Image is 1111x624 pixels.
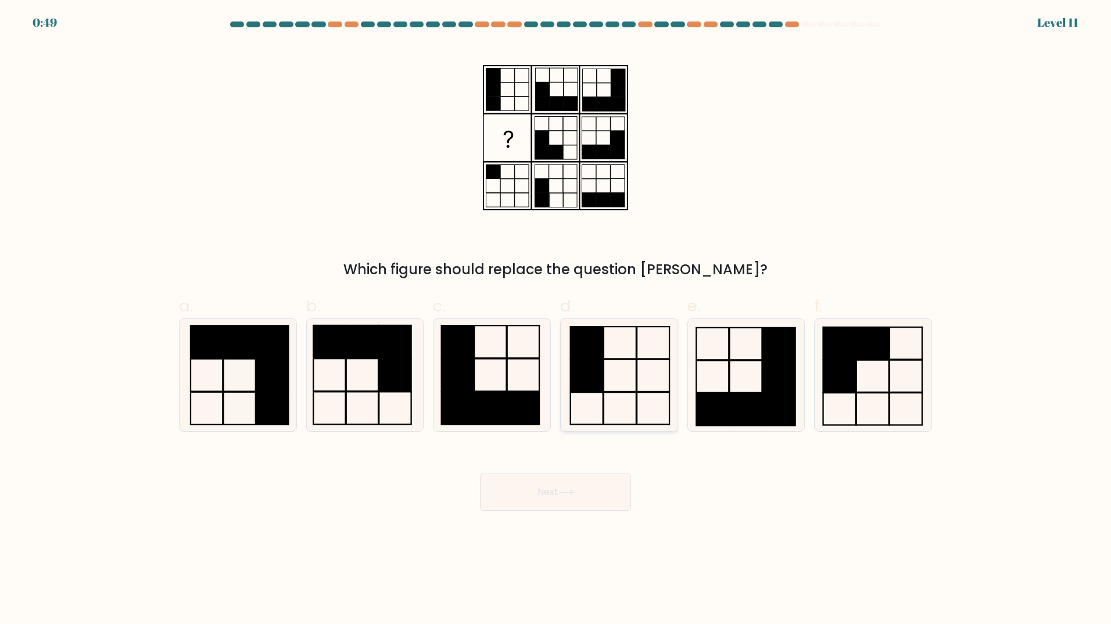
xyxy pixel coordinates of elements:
div: 0:49 [33,14,57,31]
span: c. [433,295,446,317]
span: b. [306,295,320,317]
div: Which figure should replace the question [PERSON_NAME]? [186,259,925,280]
span: d. [560,295,574,317]
div: Level 11 [1037,14,1078,31]
span: e. [687,295,700,317]
button: Next [480,474,631,511]
span: a. [179,295,193,317]
span: f. [814,295,822,317]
